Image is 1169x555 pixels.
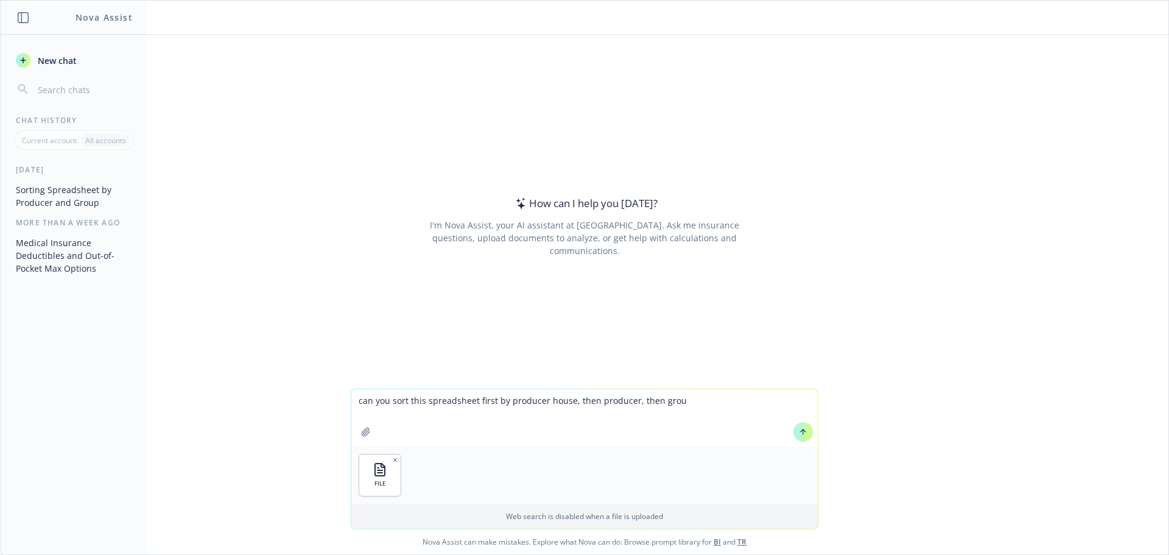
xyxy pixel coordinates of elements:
textarea: can you sort this spreadsheet first by producer house, then producer, then grou [351,389,818,447]
div: Chat History [1,115,147,125]
div: I'm Nova Assist, your AI assistant at [GEOGRAPHIC_DATA]. Ask me insurance questions, upload docum... [413,219,756,257]
button: New chat [11,49,137,71]
a: BI [714,537,721,547]
div: [DATE] [1,164,147,175]
span: Nova Assist can make mistakes. Explore what Nova can do: Browse prompt library for and [5,529,1164,554]
div: How can I help you [DATE]? [512,196,658,211]
button: FILE [359,454,401,496]
button: Medical Insurance Deductibles and Out-of-Pocket Max Options [11,233,137,278]
p: All accounts [85,135,126,146]
p: Current account [22,135,77,146]
input: Search chats [35,81,132,98]
a: TR [737,537,746,547]
p: Web search is disabled when a file is uploaded [359,511,810,521]
button: Sorting Spreadsheet by Producer and Group [11,180,137,213]
h1: Nova Assist [75,11,133,24]
span: New chat [35,54,77,67]
div: More than a week ago [1,217,147,228]
span: FILE [374,479,386,487]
